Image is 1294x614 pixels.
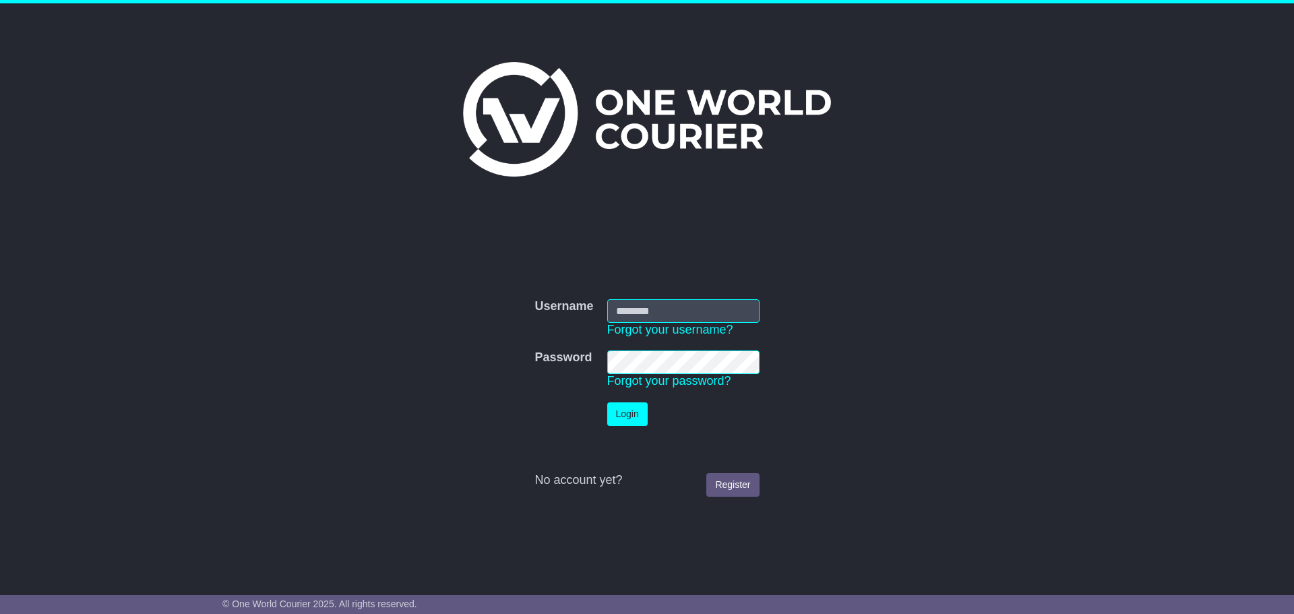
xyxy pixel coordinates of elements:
button: Login [607,402,648,426]
img: One World [463,62,831,177]
div: No account yet? [534,473,759,488]
a: Forgot your password? [607,374,731,388]
label: Username [534,299,593,314]
label: Password [534,350,592,365]
a: Register [706,473,759,497]
a: Forgot your username? [607,323,733,336]
span: © One World Courier 2025. All rights reserved. [222,598,417,609]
